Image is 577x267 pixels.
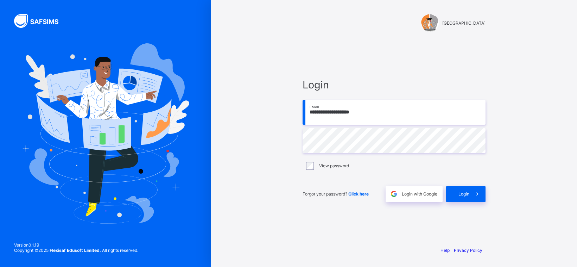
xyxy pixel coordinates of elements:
[454,248,482,253] a: Privacy Policy
[458,191,469,197] span: Login
[442,20,486,26] span: [GEOGRAPHIC_DATA]
[50,248,101,253] strong: Flexisaf Edusoft Limited.
[402,191,437,197] span: Login with Google
[348,191,369,197] a: Click here
[440,248,450,253] a: Help
[319,163,349,168] label: View password
[14,14,67,28] img: SAFSIMS Logo
[303,79,486,91] span: Login
[390,190,398,198] img: google.396cfc9801f0270233282035f929180a.svg
[14,248,138,253] span: Copyright © 2025 All rights reserved.
[22,43,189,224] img: Hero Image
[14,242,138,248] span: Version 0.1.19
[303,191,369,197] span: Forgot your password?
